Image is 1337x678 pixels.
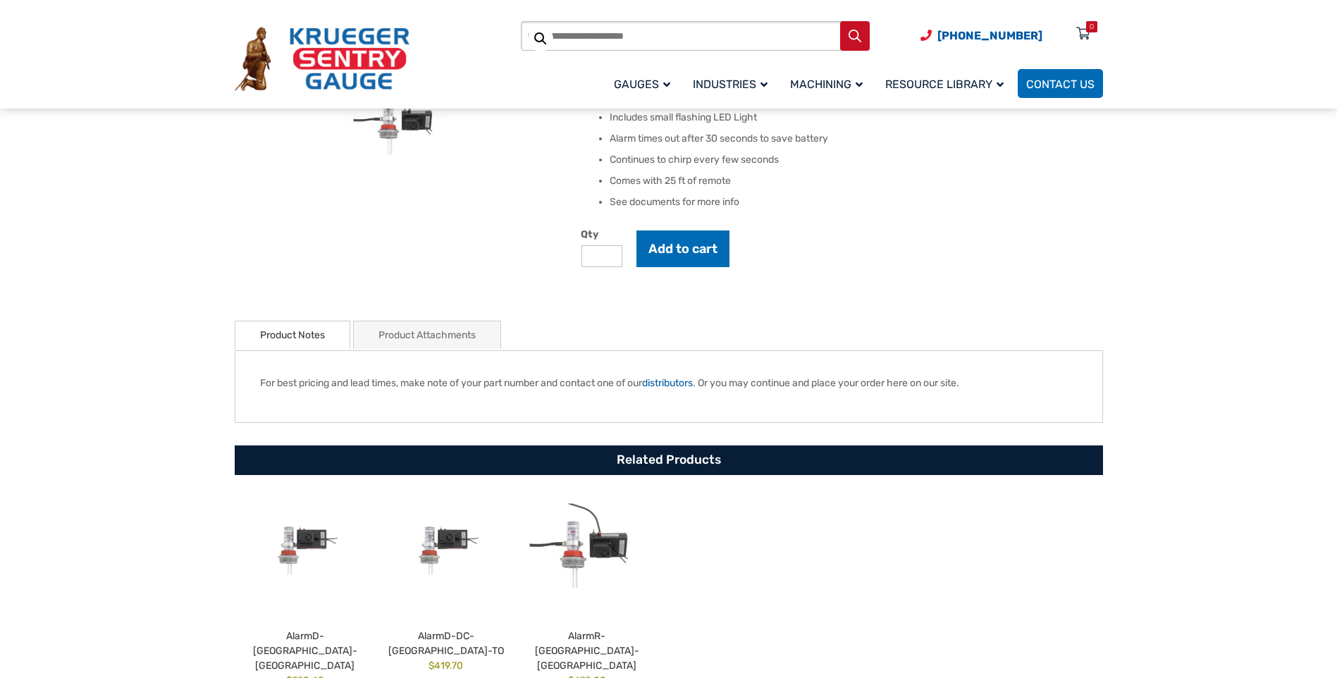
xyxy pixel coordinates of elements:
h2: AlarmD-[GEOGRAPHIC_DATA]-[GEOGRAPHIC_DATA] [235,624,376,673]
li: Includes small flashing LED Light [610,111,1102,125]
span: Gauges [614,78,670,91]
a: Gauges [605,67,684,100]
img: AlarmR-DC-FL [517,479,658,612]
img: Krueger Sentry Gauge [235,27,409,92]
input: Product quantity [581,245,622,267]
a: distributors [642,377,693,389]
li: Comes with 25 ft of remote [610,174,1102,188]
img: AlarmD-DC-FL [235,479,376,612]
bdi: 419.70 [429,660,463,671]
a: Industries [684,67,782,100]
li: Alarm times out after 30 seconds to save battery [610,132,1102,146]
p: For best pricing and lead times, make note of your part number and contact one of our . Or you ma... [260,376,1078,390]
h2: Related Products [235,445,1103,475]
a: Product Attachments [378,321,476,349]
span: [PHONE_NUMBER] [937,29,1042,42]
span: Resource Library [885,78,1004,91]
span: Contact Us [1026,78,1095,91]
h2: AlarmD-DC-[GEOGRAPHIC_DATA]-TO [376,624,517,658]
span: Machining [790,78,863,91]
a: Phone Number (920) 434-8860 [920,27,1042,44]
span: Industries [693,78,768,91]
a: View full-screen image gallery [528,26,553,51]
a: Product Notes [260,321,325,349]
a: Machining [782,67,877,100]
button: Add to cart [636,230,729,267]
div: 0 [1090,21,1094,32]
a: Contact Us [1018,69,1103,98]
img: AlarmD-DC-FL-TO [376,479,517,612]
a: Resource Library [877,67,1018,100]
li: Continues to chirp every few seconds [610,153,1102,167]
span: $ [429,660,434,671]
h2: AlarmR-[GEOGRAPHIC_DATA]-[GEOGRAPHIC_DATA] [517,624,658,673]
li: See documents for more info [610,195,1102,209]
a: AlarmD-DC-[GEOGRAPHIC_DATA]-TO $419.70 [376,479,517,673]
